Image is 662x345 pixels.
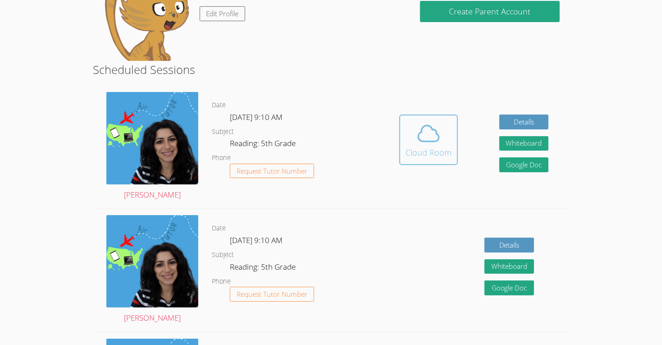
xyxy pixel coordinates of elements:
[212,249,234,261] dt: Subject
[420,1,560,22] button: Create Parent Account
[230,112,283,122] span: [DATE] 9:10 AM
[484,281,534,295] a: Google Doc
[212,223,226,234] dt: Date
[212,126,234,138] dt: Subject
[106,215,198,307] img: air%20tutor%20avatar.png
[499,136,549,151] button: Whiteboard
[230,235,283,245] span: [DATE] 9:10 AM
[406,146,452,159] div: Cloud Room
[484,238,534,253] a: Details
[212,100,226,111] dt: Date
[93,61,570,78] h2: Scheduled Sessions
[499,157,549,172] a: Google Doc
[484,259,534,274] button: Whiteboard
[106,215,198,324] a: [PERSON_NAME]
[212,152,231,164] dt: Phone
[237,168,307,175] span: Request Tutor Number
[200,6,246,21] a: Edit Profile
[230,261,297,276] dd: Reading: 5th Grade
[399,115,458,165] button: Cloud Room
[106,92,198,201] a: [PERSON_NAME]
[106,92,198,184] img: air%20tutor%20avatar.png
[230,137,297,152] dd: Reading: 5th Grade
[237,291,307,298] span: Request Tutor Number
[212,276,231,287] dt: Phone
[499,115,549,129] a: Details
[230,164,314,179] button: Request Tutor Number
[230,287,314,302] button: Request Tutor Number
